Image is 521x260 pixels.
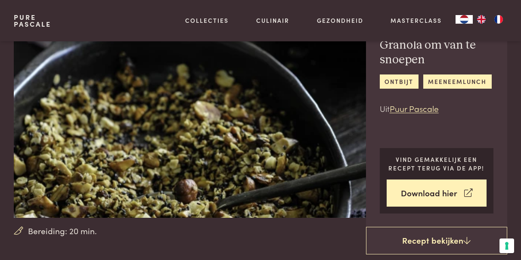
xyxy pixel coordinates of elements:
[380,38,494,68] h2: Granola om van te snoepen
[473,15,490,24] a: EN
[380,74,419,89] a: ontbijt
[28,225,97,237] span: Bereiding: 20 min.
[473,15,507,24] ul: Language list
[499,238,514,253] button: Uw voorkeuren voor toestemming voor trackingtechnologieën
[456,15,473,24] a: NL
[185,16,229,25] a: Collecties
[366,227,507,254] a: Recept bekijken
[456,15,473,24] div: Language
[387,180,487,207] a: Download hier
[317,16,363,25] a: Gezondheid
[391,16,442,25] a: Masterclass
[390,102,439,114] a: Puur Pascale
[380,102,494,115] p: Uit
[256,16,289,25] a: Culinair
[423,74,492,89] a: meeneemlunch
[14,14,51,28] a: PurePascale
[387,155,487,173] p: Vind gemakkelijk een recept terug via de app!
[456,15,507,24] aside: Language selected: Nederlands
[490,15,507,24] a: FR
